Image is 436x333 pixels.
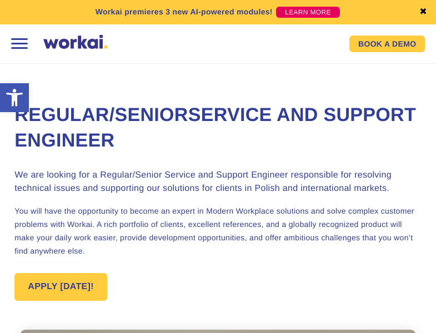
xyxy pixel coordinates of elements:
a: APPLY [DATE]! [14,273,107,301]
h3: We are looking for a Regular/Senior Service and Support Engineer responsible for resolving techni... [14,169,421,195]
a: LEARN MORE [276,7,340,18]
span: Regular/Senior [14,104,188,125]
span: You will have the opportunity to become an expert in Modern Workplace solutions and solve complex... [14,206,414,255]
span: Service and Support Engineer [14,104,416,151]
p: Workai premieres 3 new AI-powered modules! [96,6,273,18]
a: BOOK A DEMO [349,36,425,52]
a: ✖ [419,8,427,17]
